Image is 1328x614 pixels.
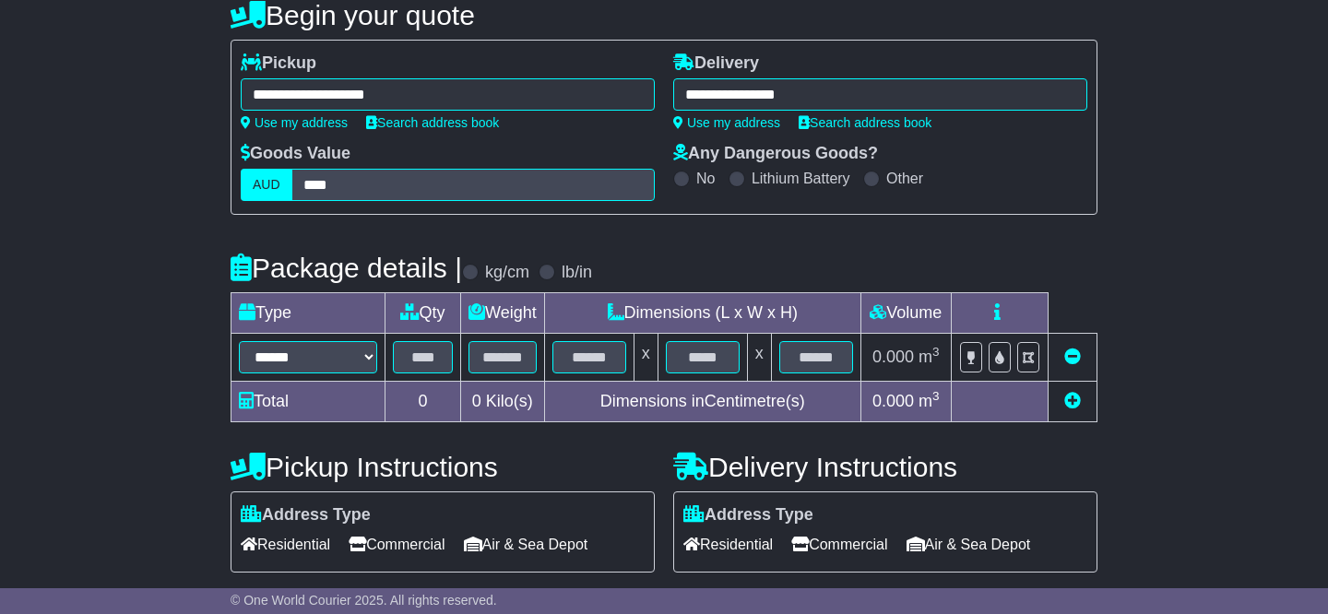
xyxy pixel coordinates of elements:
[886,170,923,187] label: Other
[872,392,914,410] span: 0.000
[634,334,658,382] td: x
[231,382,385,422] td: Total
[683,530,773,559] span: Residential
[791,530,887,559] span: Commercial
[747,334,771,382] td: x
[932,345,940,359] sup: 3
[349,530,445,559] span: Commercial
[673,452,1097,482] h4: Delivery Instructions
[231,452,655,482] h4: Pickup Instructions
[919,348,940,366] span: m
[752,170,850,187] label: Lithium Battery
[231,293,385,334] td: Type
[696,170,715,187] label: No
[544,382,860,422] td: Dimensions in Centimetre(s)
[241,505,371,525] label: Address Type
[872,348,914,366] span: 0.000
[385,382,461,422] td: 0
[241,144,350,164] label: Goods Value
[562,263,592,283] label: lb/in
[241,169,292,201] label: AUD
[241,530,330,559] span: Residential
[860,293,951,334] td: Volume
[385,293,461,334] td: Qty
[241,115,348,130] a: Use my address
[366,115,499,130] a: Search address book
[673,115,780,130] a: Use my address
[472,392,481,410] span: 0
[683,505,813,525] label: Address Type
[231,253,462,283] h4: Package details |
[241,53,316,74] label: Pickup
[799,115,931,130] a: Search address book
[485,263,529,283] label: kg/cm
[231,593,497,608] span: © One World Courier 2025. All rights reserved.
[907,530,1031,559] span: Air & Sea Depot
[673,53,759,74] label: Delivery
[673,144,878,164] label: Any Dangerous Goods?
[1064,348,1081,366] a: Remove this item
[461,382,545,422] td: Kilo(s)
[932,389,940,403] sup: 3
[464,530,588,559] span: Air & Sea Depot
[919,392,940,410] span: m
[1064,392,1081,410] a: Add new item
[544,293,860,334] td: Dimensions (L x W x H)
[461,293,545,334] td: Weight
